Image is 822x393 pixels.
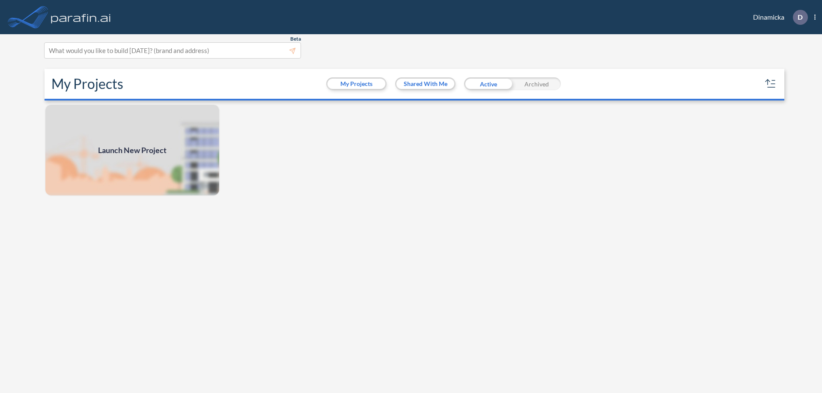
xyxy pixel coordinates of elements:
[51,76,123,92] h2: My Projects
[464,77,512,90] div: Active
[290,35,301,42] span: Beta
[328,79,385,89] button: My Projects
[764,77,777,91] button: sort
[98,145,167,156] span: Launch New Project
[740,10,816,25] div: Dinamicka
[798,13,803,21] p: D
[45,104,220,196] a: Launch New Project
[49,9,113,26] img: logo
[45,104,220,196] img: add
[512,77,561,90] div: Archived
[396,79,454,89] button: Shared With Me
